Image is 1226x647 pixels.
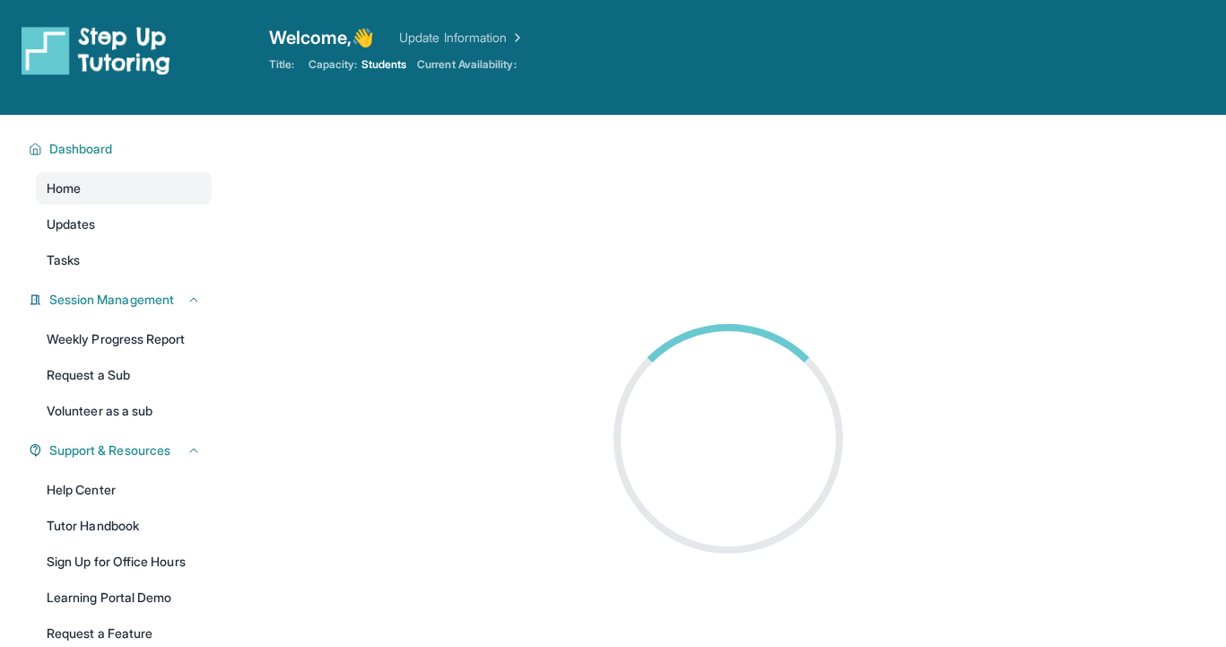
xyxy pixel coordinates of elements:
button: Session Management [42,291,201,309]
span: Updates [47,215,96,233]
button: Dashboard [42,140,201,158]
span: Current Availability: [417,57,516,72]
a: Learning Portal Demo [36,581,212,614]
a: Volunteer as a sub [36,395,212,427]
span: Capacity: [309,57,358,72]
img: logo [22,25,170,75]
span: Welcome, 👋 [269,25,375,50]
a: Tasks [36,244,212,276]
img: Chevron Right [507,29,525,47]
span: Title: [269,57,294,72]
span: Support & Resources [49,442,170,459]
span: Dashboard [49,140,113,158]
a: Help Center [36,474,212,506]
span: Session Management [49,291,174,309]
span: Students [361,57,407,72]
a: Sign Up for Office Hours [36,546,212,578]
a: Update Information [399,29,525,47]
a: Weekly Progress Report [36,323,212,355]
span: Tasks [47,251,80,269]
span: Home [47,179,81,197]
a: Tutor Handbook [36,510,212,542]
a: Updates [36,208,212,240]
button: Support & Resources [42,442,201,459]
a: Home [36,172,212,205]
a: Request a Sub [36,359,212,391]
